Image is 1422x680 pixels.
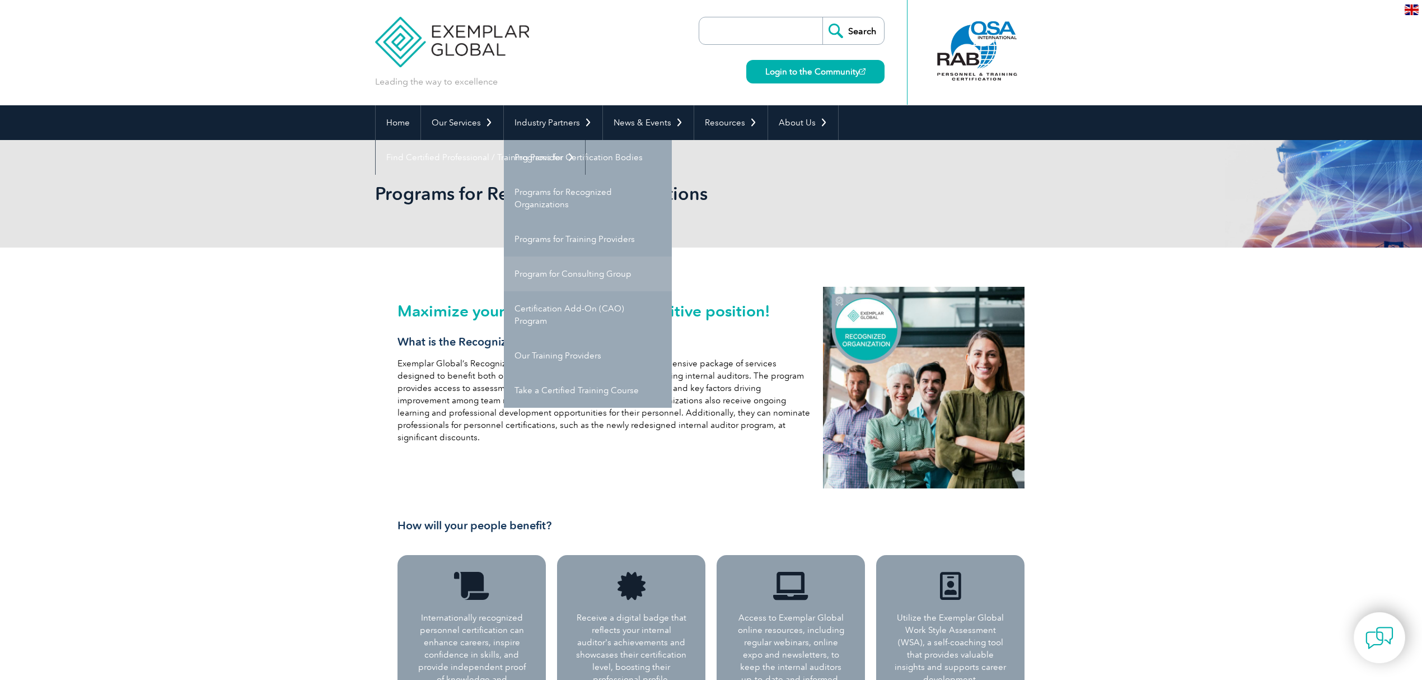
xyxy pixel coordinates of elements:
[397,357,812,444] p: Exemplar Global’s Recognized Organization program offers a comprehensive package of services desi...
[1405,4,1419,15] img: en
[375,185,845,203] h2: Programs for Recognized Organizations
[504,222,672,257] a: Programs for Training Providers
[603,105,694,140] a: News & Events
[822,17,884,44] input: Search
[375,76,498,88] p: Leading the way to excellence
[421,105,503,140] a: Our Services
[1365,624,1393,652] img: contact-chat.png
[768,105,838,140] a: About Us
[376,140,585,175] a: Find Certified Professional / Training Provider
[376,105,420,140] a: Home
[746,60,885,83] a: Login to the Community
[504,175,672,222] a: Programs for Recognized Organizations
[504,105,602,140] a: Industry Partners
[397,335,812,349] h3: What is the Recognized Organization program?
[504,257,672,291] a: Program for Consulting Group
[823,287,1025,488] img: recognized organization
[504,338,672,373] a: Our Training Providers
[504,140,672,175] a: Programs for Certification Bodies
[859,68,866,74] img: open_square.png
[694,105,768,140] a: Resources
[504,373,672,408] a: Take a Certified Training Course
[397,301,770,320] span: Maximize your organization’s competitive position!
[504,291,672,338] a: Certification Add-On (CAO) Program
[397,519,551,532] span: How will your people benefit?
